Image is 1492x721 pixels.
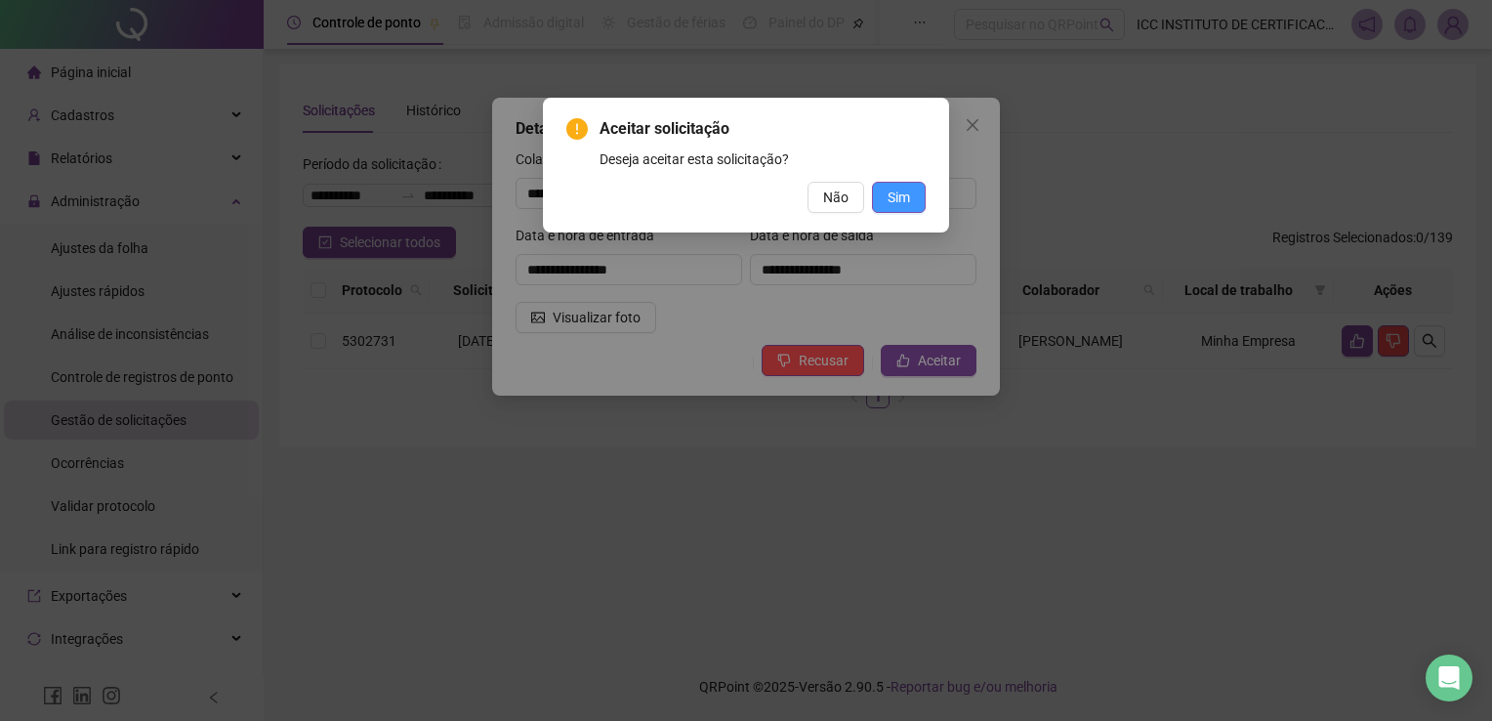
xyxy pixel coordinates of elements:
[600,148,926,170] div: Deseja aceitar esta solicitação?
[823,187,849,208] span: Não
[1426,655,1472,701] div: Open Intercom Messenger
[872,182,926,213] button: Sim
[808,182,864,213] button: Não
[888,187,910,208] span: Sim
[566,118,588,140] span: exclamation-circle
[600,117,926,141] span: Aceitar solicitação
